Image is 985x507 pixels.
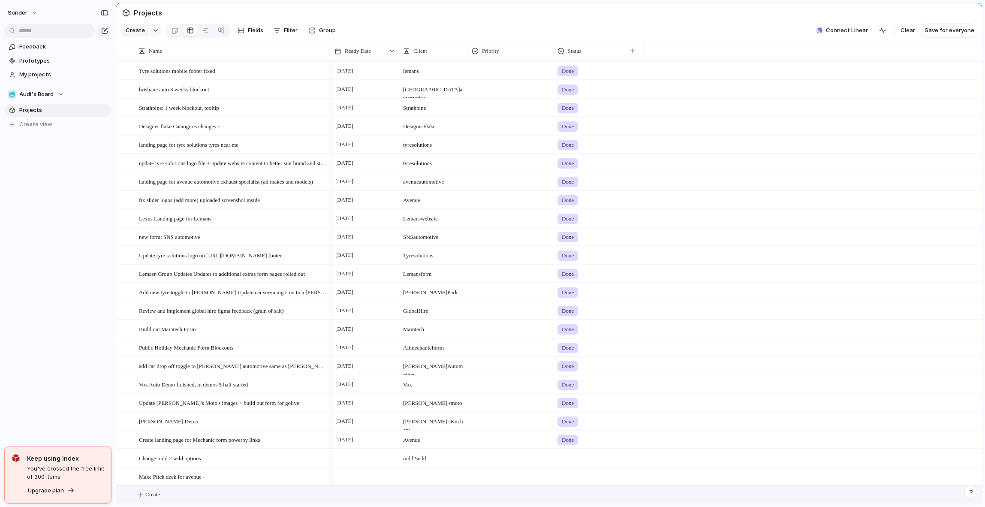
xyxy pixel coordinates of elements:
[400,376,467,389] span: Vox
[562,104,574,112] span: Done
[4,118,111,131] button: Create view
[4,40,111,53] a: Feedback
[19,106,108,115] span: Projects
[333,232,355,242] span: [DATE]
[333,176,355,187] span: [DATE]
[333,250,355,260] span: [DATE]
[139,398,299,407] span: Update [PERSON_NAME]'s Moto's images + build out form for golive
[4,6,42,20] button: sonder
[562,122,574,131] span: Done
[400,413,467,435] span: [PERSON_NAME]'s Kitchens
[897,24,919,37] button: Clear
[139,324,196,334] span: Build out Maintech Form
[139,287,328,297] span: Add new tyre toggle to [PERSON_NAME] Update car servicing icon to a [PERSON_NAME] Make trye ‘’tyr...
[145,490,160,499] span: Create
[19,120,52,129] span: Create view
[139,121,220,131] span: Designer flake Cataogires changes -
[319,26,336,35] span: Group
[139,269,305,278] span: Lemasn Group Updates Updates to additional extras form pages rolled out
[139,250,282,260] span: Update tyre solutions logo on [URL][DOMAIN_NAME] footer
[400,265,467,278] span: Lemans form
[400,62,467,75] span: lemans
[270,24,301,37] button: Filter
[139,471,205,481] span: Make Pitch deck for avenue -
[139,416,198,426] span: [PERSON_NAME] Demo
[139,195,260,205] span: fix slider logos (add more) uploaded screenshot inside
[482,47,499,55] span: Priority
[562,288,574,297] span: Done
[333,305,355,316] span: [DATE]
[333,84,355,94] span: [DATE]
[333,103,355,113] span: [DATE]
[400,191,467,205] span: Avenue
[126,26,145,35] span: Create
[562,159,574,168] span: Done
[400,154,467,168] span: tyre solutions
[562,67,574,75] span: Done
[139,453,201,463] span: Change mild 2 wild options
[139,213,211,223] span: Lexus Landing page for Lemans
[27,465,104,481] span: You've crossed the free limit of 300 items
[25,485,77,497] button: Upgrade plan
[568,47,581,55] span: Status
[562,233,574,241] span: Done
[333,195,355,205] span: [DATE]
[400,357,467,379] span: [PERSON_NAME] Automotive
[345,47,371,55] span: Ready Date
[139,66,215,75] span: Tyre solutions mobile footer fixed
[921,24,978,37] button: Save for everyone
[562,251,574,260] span: Done
[28,486,64,495] span: Upgrade plan
[139,435,260,444] span: Create landing page for Mechanic form powerby links
[400,394,467,407] span: [PERSON_NAME]'s moto
[562,307,574,315] span: Done
[139,342,233,352] span: Public Holiday Mechanic Form Blockouts
[4,104,111,117] a: Projects
[333,269,355,279] span: [DATE]
[400,228,467,241] span: SNS automotive
[826,26,868,35] span: Connect Linear
[562,399,574,407] span: Done
[8,90,16,99] div: 🥶
[4,54,111,67] a: Prototypes
[333,139,355,150] span: [DATE]
[562,325,574,334] span: Done
[562,196,574,205] span: Done
[139,84,209,94] span: brisbane auto 3 weeks blockout
[400,431,467,444] span: Avenue
[400,339,467,352] span: All mechanic forms
[333,121,355,131] span: [DATE]
[562,141,574,149] span: Done
[562,417,574,426] span: Done
[19,57,108,65] span: Prototypes
[333,324,355,334] span: [DATE]
[562,178,574,186] span: Done
[27,454,104,463] span: Keep using Index
[925,26,974,35] span: Save for everyone
[304,24,340,37] button: Group
[333,416,355,426] span: [DATE]
[8,9,27,17] span: sonder
[333,379,355,389] span: [DATE]
[139,232,200,241] span: new form: SNS automotive
[813,24,871,37] button: Connect Linear
[139,103,219,112] span: Strathpine: 1 week blockout, tooltip
[400,320,467,334] span: Maintech
[333,398,355,408] span: [DATE]
[413,47,427,55] span: Client
[19,90,54,99] span: Audi's Board
[901,26,915,35] span: Clear
[333,158,355,168] span: [DATE]
[562,85,574,94] span: Done
[400,81,467,103] span: [GEOGRAPHIC_DATA] automotive
[400,136,467,149] span: tyre solutions
[333,213,355,223] span: [DATE]
[139,305,284,315] span: Review and implement global hire figma feedback (grain of salt)
[149,47,162,55] span: Name
[400,173,467,186] span: avenue automotive
[139,379,248,389] span: Vox Auto Demo finished, in demos 5 half started
[333,66,355,76] span: [DATE]
[400,247,467,260] span: Tyre solutions
[562,362,574,371] span: Done
[19,42,108,51] span: Feedback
